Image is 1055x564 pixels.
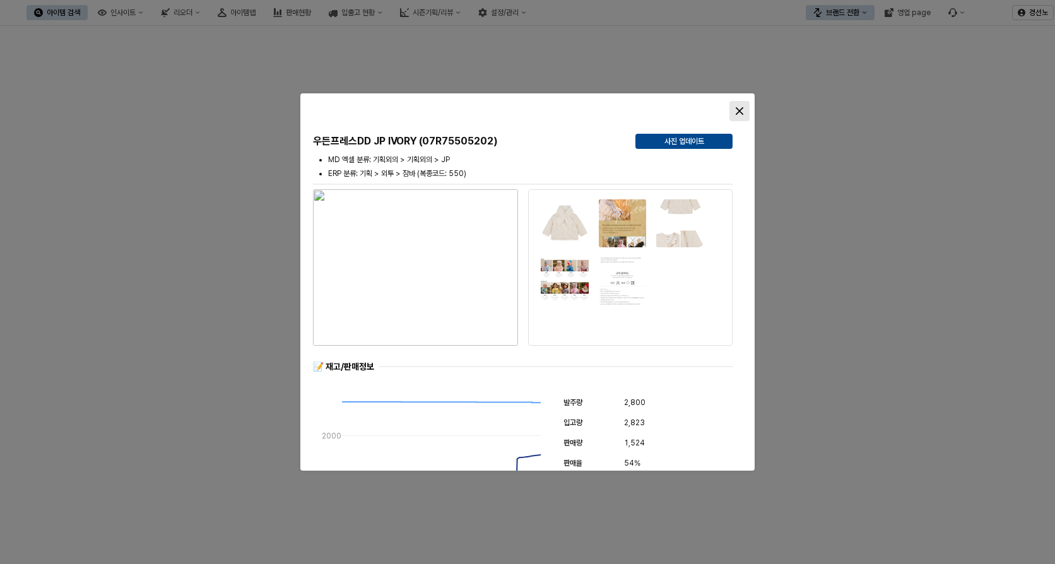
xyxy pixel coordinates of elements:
span: 판매량 [563,438,582,447]
li: MD 엑셀 분류: 기획외의 > 기획외의 > JP [328,154,733,165]
span: 입고량 [563,418,582,427]
h5: 우든프레스DD JP IVORY (07R75505202) [313,135,625,148]
div: 📝 재고/판매정보 [313,361,374,373]
p: 사진 업데이트 [664,136,704,146]
span: 1,524 [624,437,645,449]
button: 사진 업데이트 [635,134,733,149]
li: ERP 분류: 기획 > 외투 > 잠바 (복종코드: 550) [328,168,733,179]
span: 2,800 [624,396,645,409]
span: 발주량 [563,398,582,407]
span: 54% [624,457,640,469]
span: 2,823 [624,416,645,429]
span: 판매율 [563,459,582,467]
button: Close [729,101,750,121]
